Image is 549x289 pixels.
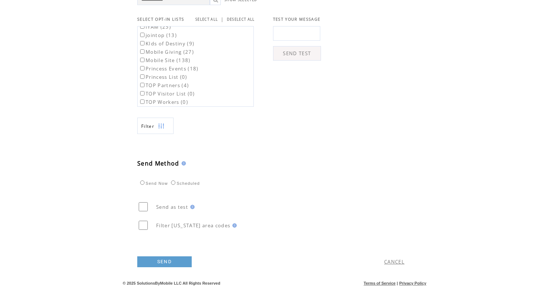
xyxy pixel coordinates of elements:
[140,49,145,54] input: Mobile Giving (27)
[137,17,184,22] span: SELECT OPT-IN LISTS
[397,281,398,285] span: |
[158,118,164,134] img: filters.png
[139,40,194,47] label: KIds of Destiny (9)
[140,66,145,70] input: Princess Events (18)
[188,205,195,209] img: help.gif
[139,74,187,80] label: Princess List (0)
[139,82,189,89] label: TOP Partners (4)
[139,57,191,64] label: Mobile Site (138)
[139,90,195,97] label: TOP Visitor List (0)
[364,281,396,285] a: Terms of Service
[399,281,426,285] a: Privacy Policy
[384,259,404,265] a: CANCEL
[138,181,168,186] label: Send Now
[123,281,220,285] span: © 2025 SolutionsByMobile LLC All Rights Reserved
[195,17,218,22] a: SELECT ALL
[140,74,145,79] input: Princess List (0)
[140,83,145,87] input: TOP Partners (4)
[139,32,177,38] label: jointop (13)
[140,99,145,104] input: TOP Workers (0)
[139,99,188,105] label: TOP Workers (0)
[221,16,224,23] span: |
[273,17,321,22] span: TEST YOUR MESSAGE
[137,118,174,134] a: Filter
[156,204,188,210] span: Send as test
[137,256,192,267] a: SEND
[139,65,199,72] label: Princess Events (18)
[169,181,200,186] label: Scheduled
[140,33,145,37] input: jointop (13)
[156,222,230,229] span: Filter [US_STATE] area codes
[230,223,237,228] img: help.gif
[137,159,179,167] span: Send Method
[140,58,145,62] input: Mobile Site (138)
[171,180,175,185] input: Scheduled
[140,24,145,29] input: IYAM (23)
[139,49,194,55] label: Mobile Giving (27)
[139,24,171,30] label: IYAM (23)
[140,91,145,95] input: TOP Visitor List (0)
[273,46,321,61] a: SEND TEST
[179,161,186,166] img: help.gif
[140,41,145,45] input: KIds of Destiny (9)
[227,17,255,22] a: DESELECT ALL
[140,180,145,185] input: Send Now
[141,123,154,129] span: Show filters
